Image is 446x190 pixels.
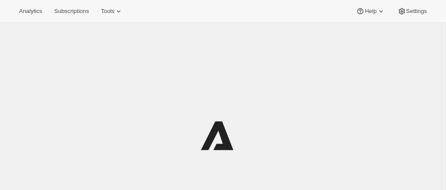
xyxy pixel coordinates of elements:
button: Subscriptions [49,5,94,17]
span: Settings [406,8,427,15]
button: Tools [96,5,128,17]
button: Analytics [14,5,47,17]
span: Subscriptions [54,8,89,15]
span: Tools [101,8,114,15]
span: Help [365,8,376,15]
span: Analytics [19,8,42,15]
button: Help [351,5,390,17]
button: Settings [392,5,432,17]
